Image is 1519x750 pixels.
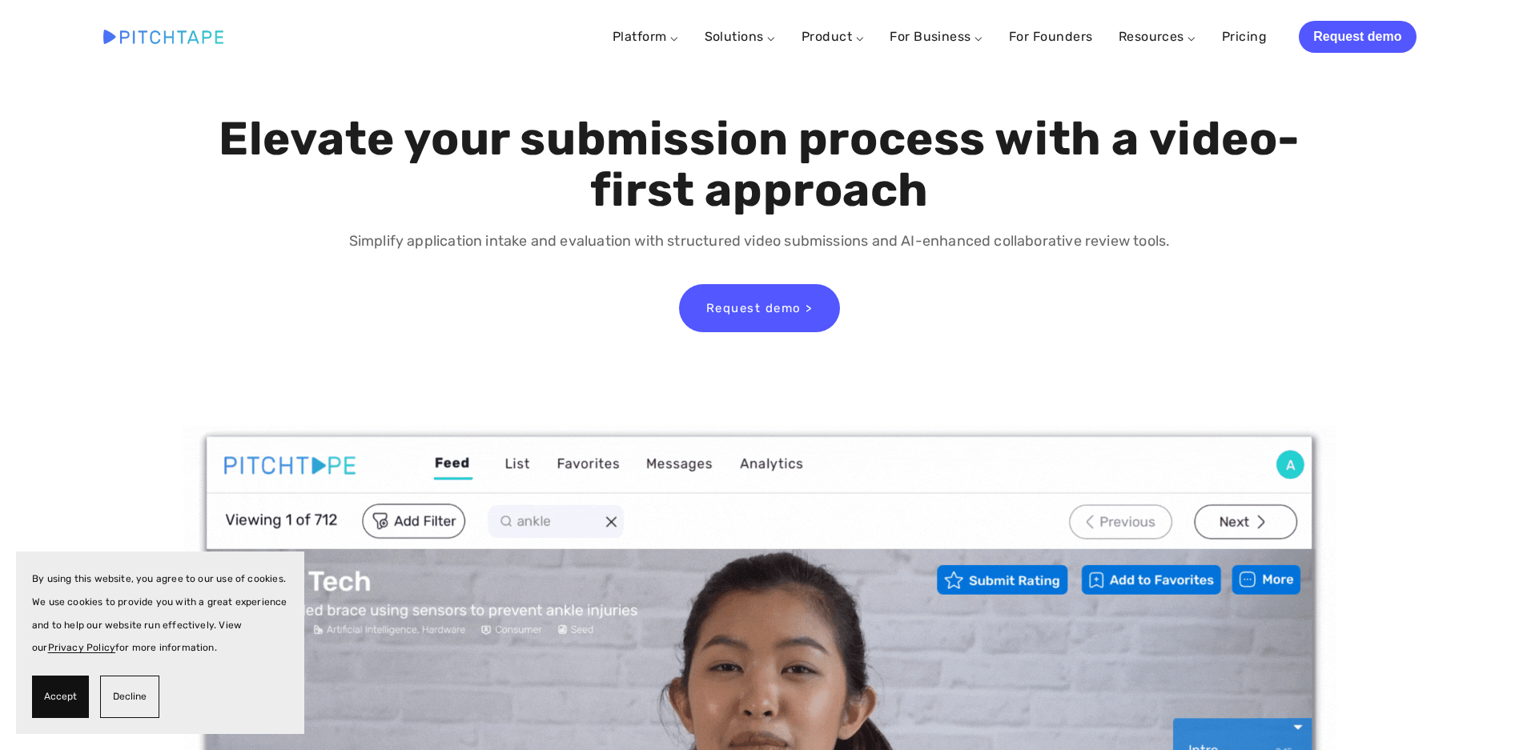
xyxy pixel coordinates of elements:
a: Solutions ⌵ [705,29,776,44]
a: Request demo [1299,21,1416,53]
button: Accept [32,676,89,718]
p: By using this website, you agree to our use of cookies. We use cookies to provide you with a grea... [32,568,288,660]
a: Product ⌵ [802,29,864,44]
a: Request demo > [679,284,840,332]
a: Resources ⌵ [1119,29,1196,44]
h1: Elevate your submission process with a video-first approach [215,114,1304,216]
img: Pitchtape | Video Submission Management Software [103,30,223,43]
button: Decline [100,676,159,718]
a: Privacy Policy [48,642,116,653]
a: For Business ⌵ [890,29,983,44]
span: Decline [113,685,147,708]
a: Pricing [1222,22,1267,51]
span: Accept [44,685,77,708]
a: For Founders [1009,22,1093,51]
section: Cookie banner [16,551,304,734]
p: Simplify application intake and evaluation with structured video submissions and AI-enhanced coll... [215,230,1304,253]
a: Platform ⌵ [613,29,679,44]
